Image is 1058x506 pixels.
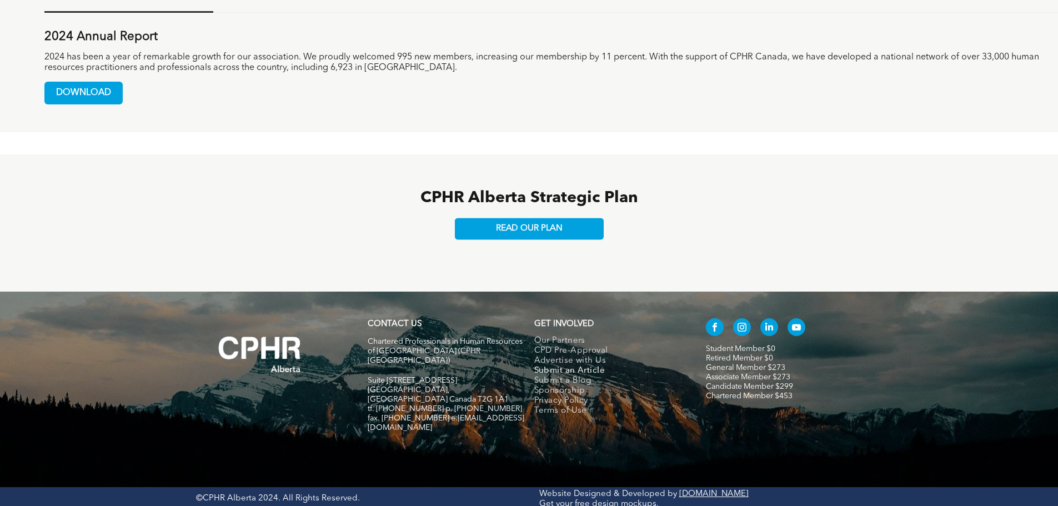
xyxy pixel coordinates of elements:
[534,346,683,356] a: CPD Pre-Approval
[44,82,123,104] a: DOWNLOAD
[368,320,422,328] a: CONTACT US
[534,336,683,346] a: Our Partners
[368,405,522,413] span: tf. [PHONE_NUMBER] p. [PHONE_NUMBER]
[368,377,457,384] span: Suite [STREET_ADDRESS]
[45,82,122,104] span: DOWNLOAD
[420,190,638,206] span: CPHR Alberta Strategic Plan
[196,314,324,395] img: A white background with a few lines on it
[534,386,683,396] a: Sponsorship
[368,386,509,403] span: [GEOGRAPHIC_DATA], [GEOGRAPHIC_DATA] Canada T2G 1A1
[368,338,523,364] span: Chartered Professionals in Human Resources of [GEOGRAPHIC_DATA] (CPHR [GEOGRAPHIC_DATA])
[539,490,677,498] a: Website Designed & Developed by
[534,320,594,328] span: GET INVOLVED
[534,396,683,406] a: Privacy Policy
[454,218,603,239] a: READ OUR PLAN
[706,383,793,390] a: Candidate Member $299
[534,356,683,366] a: Advertise with Us
[368,414,524,432] span: fax. [PHONE_NUMBER] e:[EMAIL_ADDRESS][DOMAIN_NAME]
[706,392,793,400] a: Chartered Member $453
[706,345,775,353] a: Student Member $0
[733,318,751,339] a: instagram
[534,366,605,376] span: Submit an Article
[44,52,1058,73] p: 2024 has been a year of remarkable growth for our association. We proudly welcomed 995 new member...
[706,373,790,381] a: Associate Member $273
[760,318,778,339] a: linkedin
[44,29,1058,44] p: 2024 Annual Report
[534,406,683,416] a: Terms of Use
[679,490,749,498] a: [DOMAIN_NAME]
[788,318,805,339] a: youtube
[706,354,773,362] a: Retired Member $0
[706,364,785,372] a: General Member $273
[534,376,683,386] a: Submit a Blog
[534,366,683,376] a: Submit an Article
[196,494,360,503] span: ©CPHR Alberta 2024. All Rights Reserved.
[706,318,724,339] a: facebook
[496,224,563,234] span: READ OUR PLAN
